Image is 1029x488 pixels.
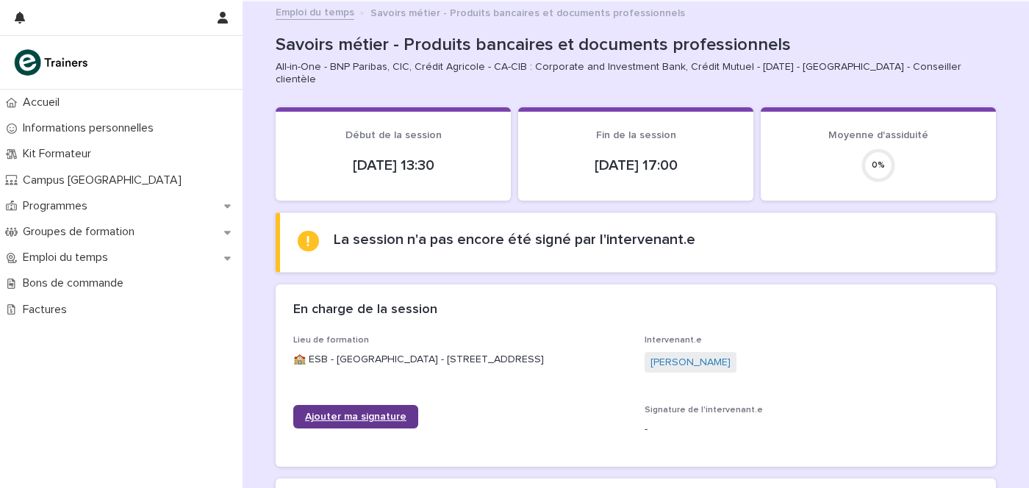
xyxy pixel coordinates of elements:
[596,130,676,140] span: Fin de la session
[536,157,736,174] p: [DATE] 17:00
[645,406,763,415] span: Signature de l'intervenant.e
[17,173,193,187] p: Campus [GEOGRAPHIC_DATA]
[293,157,493,174] p: [DATE] 13:30
[645,422,978,437] p: -
[17,225,146,239] p: Groupes de formation
[650,355,731,370] a: [PERSON_NAME]
[276,35,990,56] p: Savoirs métier - Produits bancaires et documents professionnels
[17,147,103,161] p: Kit Formateur
[17,199,99,213] p: Programmes
[334,231,695,248] h2: La session n'a pas encore été signé par l'intervenant.e
[17,96,71,110] p: Accueil
[293,405,418,428] a: Ajouter ma signature
[276,61,984,86] p: All-in-One - BNP Paribas, CIC, Crédit Agricole - CA-CIB : Corporate and Investment Bank, Crédit M...
[17,303,79,317] p: Factures
[345,130,442,140] span: Début de la session
[17,276,135,290] p: Bons de commande
[17,251,120,265] p: Emploi du temps
[293,302,437,318] h2: En charge de la session
[645,336,702,345] span: Intervenant.e
[293,352,627,367] p: 🏫 ESB - [GEOGRAPHIC_DATA] - [STREET_ADDRESS]
[276,3,354,20] a: Emploi du temps
[828,130,928,140] span: Moyenne d'assiduité
[293,336,369,345] span: Lieu de formation
[12,48,93,77] img: K0CqGN7SDeD6s4JG8KQk
[861,160,896,171] div: 0 %
[17,121,165,135] p: Informations personnelles
[305,412,406,422] span: Ajouter ma signature
[370,4,685,20] p: Savoirs métier - Produits bancaires et documents professionnels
